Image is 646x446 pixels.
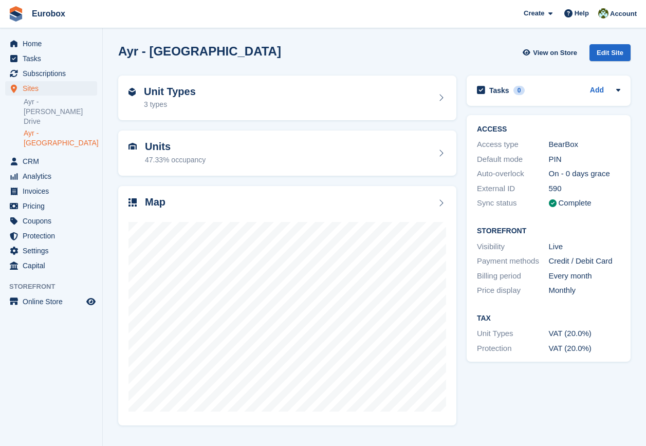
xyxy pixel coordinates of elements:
[513,86,525,95] div: 0
[23,154,84,169] span: CRM
[589,44,631,65] a: Edit Site
[575,8,589,18] span: Help
[477,270,549,282] div: Billing period
[23,199,84,213] span: Pricing
[549,168,621,180] div: On - 0 days grace
[521,44,581,61] a: View on Store
[477,285,549,296] div: Price display
[24,97,97,126] a: Ayr - [PERSON_NAME] Drive
[5,154,97,169] a: menu
[610,9,637,19] span: Account
[23,184,84,198] span: Invoices
[145,196,165,208] h2: Map
[533,48,577,58] span: View on Store
[128,88,136,96] img: unit-type-icn-2b2737a686de81e16bb02015468b77c625bbabd49415b5ef34ead5e3b44a266d.svg
[5,36,97,51] a: menu
[5,81,97,96] a: menu
[85,295,97,308] a: Preview store
[128,143,137,150] img: unit-icn-7be61d7bf1b0ce9d3e12c5938cc71ed9869f7b940bace4675aadf7bd6d80202e.svg
[589,44,631,61] div: Edit Site
[23,229,84,243] span: Protection
[23,214,84,228] span: Coupons
[23,244,84,258] span: Settings
[23,169,84,183] span: Analytics
[118,44,281,58] h2: Ayr - [GEOGRAPHIC_DATA]
[5,244,97,258] a: menu
[549,285,621,296] div: Monthly
[5,51,97,66] a: menu
[5,294,97,309] a: menu
[118,186,456,426] a: Map
[23,81,84,96] span: Sites
[549,183,621,195] div: 590
[23,294,84,309] span: Online Store
[590,85,604,97] a: Add
[9,282,102,292] span: Storefront
[598,8,608,18] img: Lorna Russell
[23,66,84,81] span: Subscriptions
[477,328,549,340] div: Unit Types
[5,199,97,213] a: menu
[5,214,97,228] a: menu
[5,66,97,81] a: menu
[144,99,196,110] div: 3 types
[5,229,97,243] a: menu
[477,125,620,134] h2: ACCESS
[549,154,621,165] div: PIN
[549,139,621,151] div: BearBox
[477,227,620,235] h2: Storefront
[477,183,549,195] div: External ID
[477,197,549,209] div: Sync status
[477,314,620,323] h2: Tax
[477,241,549,253] div: Visibility
[8,6,24,22] img: stora-icon-8386f47178a22dfd0bd8f6a31ec36ba5ce8667c1dd55bd0f319d3a0aa187defe.svg
[118,131,456,176] a: Units 47.33% occupancy
[5,258,97,273] a: menu
[477,343,549,355] div: Protection
[489,86,509,95] h2: Tasks
[23,51,84,66] span: Tasks
[549,343,621,355] div: VAT (20.0%)
[5,169,97,183] a: menu
[24,128,97,148] a: Ayr - [GEOGRAPHIC_DATA]
[477,168,549,180] div: Auto-overlock
[5,184,97,198] a: menu
[118,76,456,121] a: Unit Types 3 types
[23,36,84,51] span: Home
[477,154,549,165] div: Default mode
[144,86,196,98] h2: Unit Types
[477,255,549,267] div: Payment methods
[549,255,621,267] div: Credit / Debit Card
[477,139,549,151] div: Access type
[23,258,84,273] span: Capital
[128,198,137,207] img: map-icn-33ee37083ee616e46c38cad1a60f524a97daa1e2b2c8c0bc3eb3415660979fc1.svg
[549,328,621,340] div: VAT (20.0%)
[145,155,206,165] div: 47.33% occupancy
[145,141,206,153] h2: Units
[549,241,621,253] div: Live
[524,8,544,18] span: Create
[559,197,592,209] div: Complete
[28,5,69,22] a: Eurobox
[549,270,621,282] div: Every month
